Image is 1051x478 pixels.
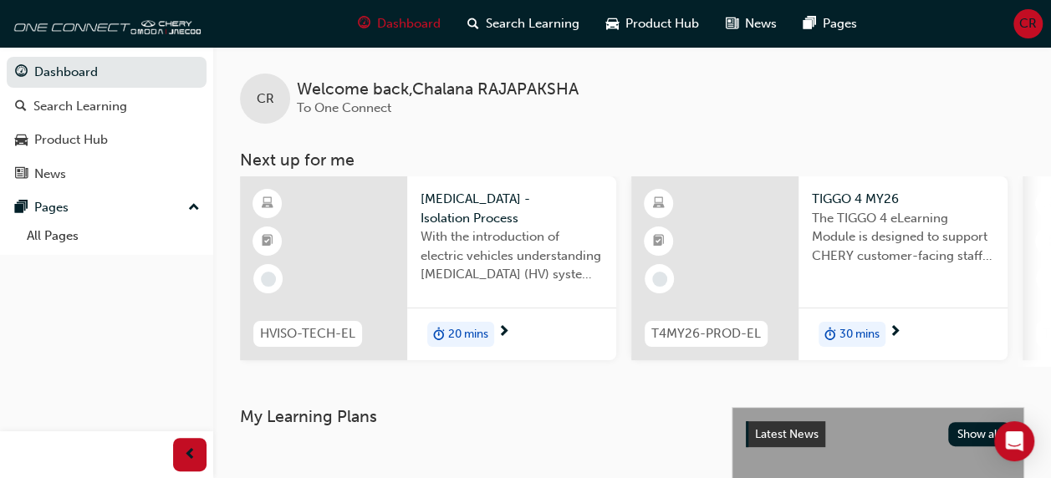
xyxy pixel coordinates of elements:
span: TIGGO 4 MY26 [812,190,994,209]
span: pages-icon [15,201,28,216]
button: Show all [948,422,1011,446]
span: prev-icon [184,445,196,465]
a: news-iconNews [712,7,790,41]
h3: Next up for me [213,150,1051,170]
span: CR [1019,14,1037,33]
span: With the introduction of electric vehicles understanding [MEDICAL_DATA] (HV) systems is critical ... [421,227,603,284]
span: Dashboard [377,14,441,33]
div: Search Learning [33,97,127,116]
button: CR [1013,9,1043,38]
span: 20 mins [448,325,488,344]
a: Dashboard [7,57,207,88]
a: News [7,159,207,190]
a: All Pages [20,223,207,249]
a: Product Hub [7,125,207,155]
span: News [745,14,777,33]
span: Welcome back , Chalana RAJAPAKSHA [297,80,579,99]
a: search-iconSearch Learning [454,7,593,41]
span: booktick-icon [653,231,665,252]
div: News [34,165,66,184]
a: HVISO-TECH-EL[MEDICAL_DATA] - Isolation ProcessWith the introduction of electric vehicles underst... [240,176,616,360]
a: car-iconProduct Hub [593,7,712,41]
span: search-icon [467,13,479,34]
span: Pages [823,14,857,33]
span: next-icon [889,325,901,340]
span: duration-icon [824,323,836,345]
span: pages-icon [804,13,816,34]
button: Pages [7,192,207,223]
span: 30 mins [839,325,880,344]
span: guage-icon [15,65,28,80]
span: learningResourceType_ELEARNING-icon [262,193,273,215]
div: Product Hub [34,130,108,150]
span: learningRecordVerb_NONE-icon [261,272,276,287]
span: learningRecordVerb_NONE-icon [652,272,667,287]
span: T4MY26-PROD-EL [651,324,761,343]
span: learningResourceType_ELEARNING-icon [653,193,665,215]
span: Product Hub [625,14,699,33]
span: CR [257,89,274,109]
span: news-icon [15,167,28,182]
span: news-icon [726,13,738,34]
img: oneconnect [8,7,201,40]
a: guage-iconDashboard [344,7,454,41]
button: DashboardSearch LearningProduct HubNews [7,53,207,192]
span: [MEDICAL_DATA] - Isolation Process [421,190,603,227]
span: next-icon [497,325,510,340]
span: car-icon [606,13,619,34]
span: up-icon [188,197,200,219]
a: T4MY26-PROD-ELTIGGO 4 MY26The TIGGO 4 eLearning Module is designed to support CHERY customer-faci... [631,176,1008,360]
span: car-icon [15,133,28,148]
span: Latest News [755,427,819,441]
span: search-icon [15,99,27,114]
div: Open Intercom Messenger [994,421,1034,461]
span: booktick-icon [262,231,273,252]
span: Search Learning [486,14,579,33]
span: The TIGGO 4 eLearning Module is designed to support CHERY customer-facing staff with the product ... [812,209,994,266]
a: Latest NewsShow all [746,421,1010,448]
a: Search Learning [7,91,207,122]
span: guage-icon [358,13,370,34]
a: pages-iconPages [790,7,870,41]
span: To One Connect [297,100,391,115]
div: Pages [34,198,69,217]
span: duration-icon [433,323,445,345]
h3: My Learning Plans [240,407,705,426]
span: HVISO-TECH-EL [260,324,355,343]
